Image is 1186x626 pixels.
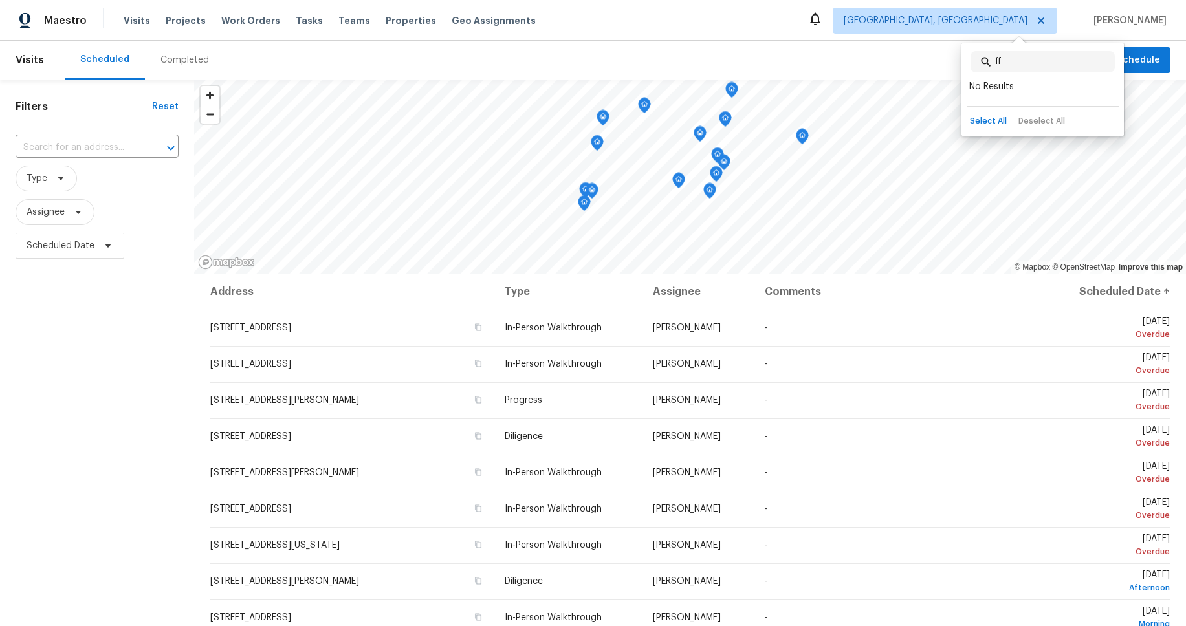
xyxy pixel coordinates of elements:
div: Scheduled [80,53,129,66]
div: Map marker [710,166,723,186]
span: [DATE] [1053,462,1170,486]
div: No Results [965,78,1120,96]
span: In-Person Walkthrough [505,541,602,550]
div: Map marker [672,173,685,193]
span: Schedule [1117,52,1160,69]
span: [PERSON_NAME] [653,360,721,369]
span: [DATE] [1053,534,1170,558]
span: Projects [166,14,206,27]
span: [STREET_ADDRESS][PERSON_NAME] [210,468,359,477]
span: [PERSON_NAME] [653,504,721,513]
span: - [765,504,768,513]
div: Overdue [1053,400,1170,413]
button: Copy Address [472,611,484,623]
div: Map marker [591,135,604,155]
th: Comments [754,274,1043,310]
div: Map marker [703,183,716,203]
div: Map marker [711,147,724,167]
th: Scheduled Date ↑ [1042,274,1170,310]
button: Copy Address [472,502,484,514]
div: Map marker [579,182,592,202]
span: [STREET_ADDRESS] [210,432,291,441]
span: - [765,613,768,622]
span: [PERSON_NAME] [653,432,721,441]
span: [PERSON_NAME] [653,541,721,550]
button: Zoom in [201,86,219,105]
div: Overdue [1053,437,1170,449]
span: Visits [16,46,44,74]
div: Map marker [796,129,809,149]
span: [PERSON_NAME] [653,396,721,405]
button: Copy Address [472,394,484,405]
div: Map marker [578,195,591,215]
span: In-Person Walkthrough [505,323,602,332]
span: [STREET_ADDRESS][US_STATE] [210,541,340,550]
button: Open [162,139,180,157]
span: [DATE] [1053,353,1170,377]
a: Mapbox [1015,263,1050,272]
span: In-Person Walkthrough [505,613,602,622]
span: [GEOGRAPHIC_DATA], [GEOGRAPHIC_DATA] [844,14,1027,27]
div: Reset [152,100,179,113]
span: Type [27,172,47,185]
th: Address [210,274,494,310]
a: Improve this map [1119,263,1183,272]
span: In-Person Walkthrough [505,504,602,513]
span: Geo Assignments [452,14,536,27]
div: Map marker [597,110,609,130]
input: Search... [995,51,1115,72]
a: OpenStreetMap [1052,263,1115,272]
button: Copy Address [472,358,484,369]
button: Copy Address [472,575,484,587]
span: In-Person Walkthrough [505,468,602,477]
span: [PERSON_NAME] [653,468,721,477]
span: - [765,360,768,369]
span: [PERSON_NAME] [653,613,721,622]
span: [STREET_ADDRESS] [210,323,291,332]
span: [PERSON_NAME] [653,323,721,332]
span: Work Orders [221,14,280,27]
span: - [765,396,768,405]
button: Copy Address [472,539,484,550]
span: - [765,541,768,550]
button: Copy Address [472,430,484,442]
span: - [765,323,768,332]
h1: Filters [16,100,152,113]
span: Maestro [44,14,87,27]
span: Assignee [27,206,65,219]
div: Overdue [1053,473,1170,486]
div: Map marker [694,126,707,146]
div: Overdue [1053,509,1170,522]
span: Properties [386,14,436,27]
div: Overdue [1053,328,1170,341]
div: Afternoon [1053,581,1170,594]
span: Tasks [296,16,323,25]
span: [STREET_ADDRESS][PERSON_NAME] [210,577,359,586]
button: Select All [967,112,1010,131]
span: - [765,432,768,441]
span: [PERSON_NAME] [1088,14,1167,27]
span: Diligence [505,432,543,441]
a: Mapbox homepage [198,255,255,270]
button: Schedule [1106,47,1170,74]
div: Completed [160,54,209,67]
div: Map marker [586,183,598,203]
div: Overdue [1053,364,1170,377]
span: [PERSON_NAME] [653,577,721,586]
span: - [765,468,768,477]
span: [STREET_ADDRESS] [210,360,291,369]
input: Search for an address... [16,138,142,158]
span: [DATE] [1053,317,1170,341]
div: Map marker [718,155,730,175]
div: Overdue [1053,545,1170,558]
span: [STREET_ADDRESS] [210,613,291,622]
div: Map marker [719,111,732,131]
button: Copy Address [472,466,484,478]
span: Diligence [505,577,543,586]
span: [DATE] [1053,570,1170,594]
span: [DATE] [1053,389,1170,413]
canvas: Map [194,80,1186,274]
span: - [765,577,768,586]
span: Progress [505,396,542,405]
